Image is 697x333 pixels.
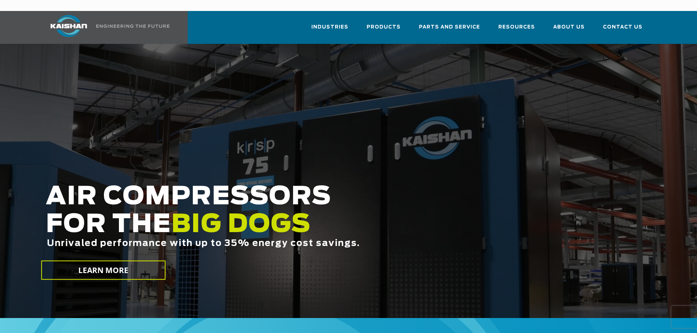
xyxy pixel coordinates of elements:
a: Contact Us [603,18,642,42]
span: About Us [553,23,585,31]
img: Engineering the future [96,24,169,28]
span: Industries [311,23,348,31]
a: About Us [553,18,585,42]
span: BIG DOGS [171,212,311,237]
a: Industries [311,18,348,42]
span: Contact Us [603,23,642,31]
a: Products [367,18,401,42]
span: LEARN MORE [78,265,128,276]
a: Kaishan USA [41,11,171,44]
a: Parts and Service [419,18,480,42]
span: Parts and Service [419,23,480,31]
span: Products [367,23,401,31]
h2: AIR COMPRESSORS FOR THE [46,183,549,271]
span: Unrivaled performance with up to 35% energy cost savings. [47,239,360,248]
a: Resources [498,18,535,42]
a: LEARN MORE [41,261,165,280]
img: kaishan logo [41,15,96,37]
span: Resources [498,23,535,31]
